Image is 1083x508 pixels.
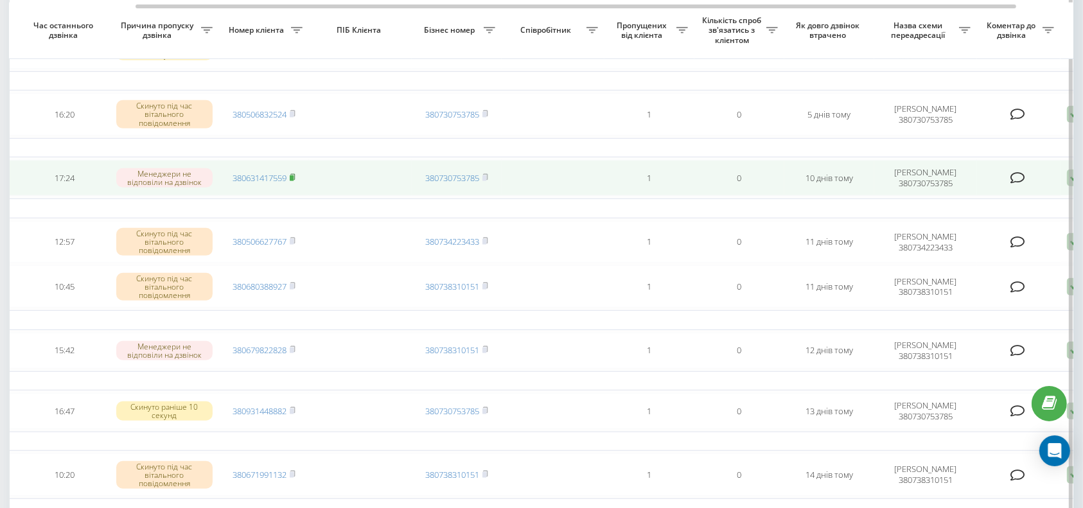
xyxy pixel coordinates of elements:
div: Скинуто під час вітального повідомлення [116,100,213,128]
span: Час останнього дзвінка [30,21,100,40]
td: 13 днів тому [784,393,874,429]
td: [PERSON_NAME] 380730753785 [874,93,977,136]
span: Як довго дзвінок втрачено [795,21,864,40]
a: 380738310151 [425,281,479,292]
td: 16:47 [20,393,110,429]
div: Менеджери не відповіли на дзвінок [116,168,213,188]
td: 0 [694,93,784,136]
td: 1 [604,393,694,429]
span: Номер клієнта [225,25,291,35]
td: 1 [604,265,694,308]
span: Пропущених від клієнта [611,21,676,40]
td: [PERSON_NAME] 380730753785 [874,160,977,196]
td: 10 днів тому [784,160,874,196]
td: 1 [604,453,694,496]
span: ПІБ Клієнта [320,25,401,35]
div: Менеджери не відповіли на дзвінок [116,341,213,360]
a: 380671991132 [233,469,286,480]
td: [PERSON_NAME] 380734223433 [874,221,977,263]
td: 11 днів тому [784,221,874,263]
a: 380679822828 [233,344,286,356]
td: [PERSON_NAME] 380738310151 [874,453,977,496]
td: 0 [694,221,784,263]
a: 380734223433 [425,236,479,247]
a: 380680388927 [233,281,286,292]
a: 380730753785 [425,405,479,417]
a: 380506627767 [233,236,286,247]
div: Скинуто раніше 10 секунд [116,401,213,421]
a: 380506832524 [233,109,286,120]
td: 0 [694,393,784,429]
div: Скинуто під час вітального повідомлення [116,461,213,489]
a: 380631417559 [233,172,286,184]
a: 380931448882 [233,405,286,417]
a: 380738310151 [425,344,479,356]
span: Співробітник [508,25,586,35]
a: 380730753785 [425,109,479,120]
span: Кількість спроб зв'язатись з клієнтом [701,15,766,46]
td: 15:42 [20,333,110,369]
td: 17:24 [20,160,110,196]
td: 0 [694,333,784,369]
td: 10:45 [20,265,110,308]
td: 12:57 [20,221,110,263]
td: 12 днів тому [784,333,874,369]
span: Коментар до дзвінка [983,21,1043,40]
div: Скинуто під час вітального повідомлення [116,228,213,256]
td: 16:20 [20,93,110,136]
span: Бізнес номер [418,25,484,35]
td: 1 [604,160,694,196]
td: 1 [604,333,694,369]
td: 0 [694,265,784,308]
td: [PERSON_NAME] 380738310151 [874,333,977,369]
div: Скинуто під час вітального повідомлення [116,273,213,301]
td: 1 [604,93,694,136]
td: 0 [694,453,784,496]
div: Open Intercom Messenger [1039,435,1070,466]
td: 0 [694,160,784,196]
td: 5 днів тому [784,93,874,136]
td: [PERSON_NAME] 380738310151 [874,265,977,308]
a: 380730753785 [425,172,479,184]
td: 11 днів тому [784,265,874,308]
td: 1 [604,221,694,263]
td: [PERSON_NAME] 380730753785 [874,393,977,429]
td: 14 днів тому [784,453,874,496]
a: 380738310151 [425,469,479,480]
span: Назва схеми переадресації [881,21,959,40]
span: Причина пропуску дзвінка [116,21,201,40]
td: 10:20 [20,453,110,496]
